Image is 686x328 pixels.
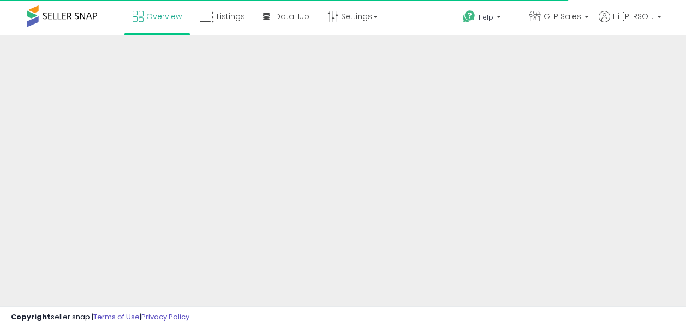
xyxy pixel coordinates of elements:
strong: Copyright [11,312,51,322]
a: Privacy Policy [141,312,189,322]
span: Hi [PERSON_NAME] [613,11,654,22]
span: Help [479,13,493,22]
i: Get Help [462,10,476,23]
span: GEP Sales [544,11,581,22]
div: seller snap | | [11,312,189,323]
a: Hi [PERSON_NAME] [599,11,661,35]
a: Terms of Use [93,312,140,322]
span: Listings [217,11,245,22]
a: Help [454,2,520,35]
span: DataHub [275,11,309,22]
span: Overview [146,11,182,22]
